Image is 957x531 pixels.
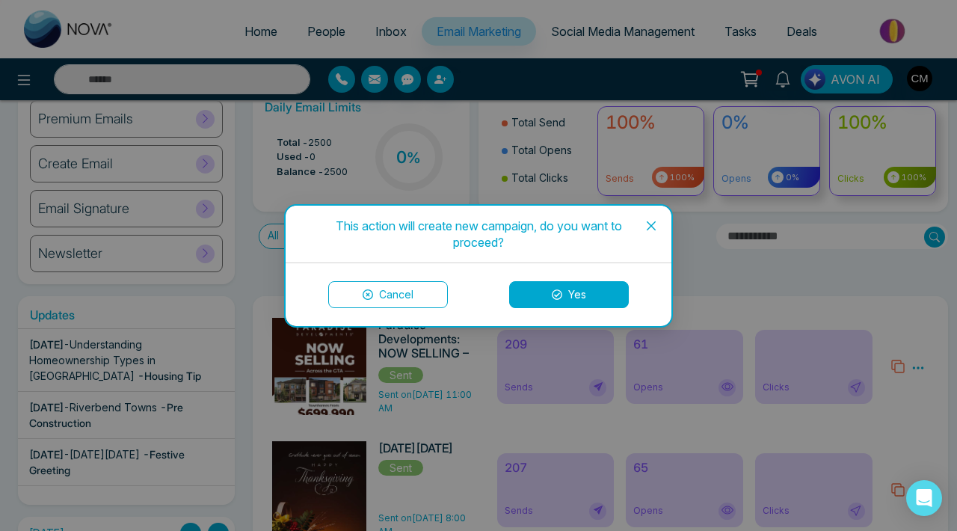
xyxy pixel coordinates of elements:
button: Cancel [328,281,448,308]
button: Yes [509,281,629,308]
span: close [645,220,657,232]
div: Open Intercom Messenger [906,480,942,516]
button: Close [631,206,671,246]
div: This action will create new campaign, do you want to proceed? [304,218,653,251]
